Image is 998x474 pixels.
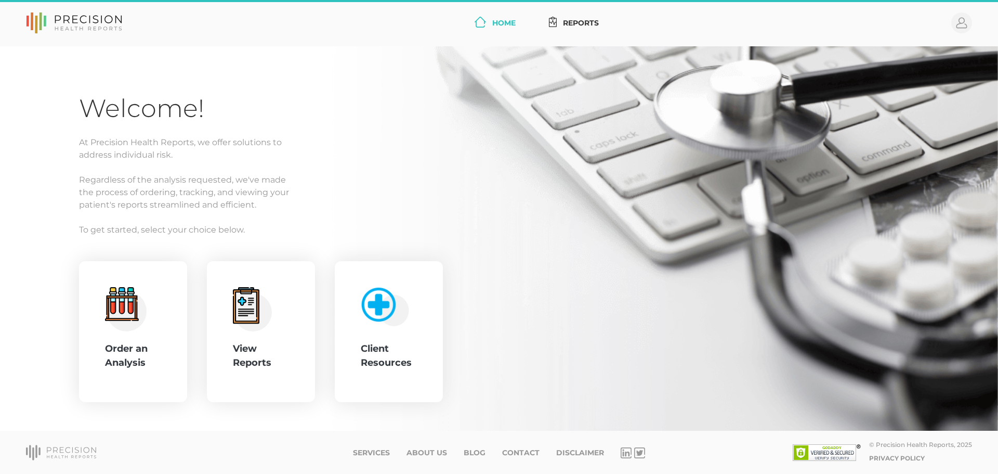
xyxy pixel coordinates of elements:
[79,174,919,211] p: Regardless of the analysis requested, we've made the process of ordering, tracking, and viewing y...
[361,342,417,370] div: Client Resources
[869,454,925,462] a: Privacy Policy
[353,449,390,457] a: Services
[545,14,603,33] a: Reports
[502,449,540,457] a: Contact
[356,283,410,327] img: client-resource.c5a3b187.png
[79,136,919,161] p: At Precision Health Reports, we offer solutions to address individual risk.
[233,342,289,370] div: View Reports
[470,14,520,33] a: Home
[406,449,447,457] a: About Us
[79,224,919,236] p: To get started, select your choice below.
[79,93,919,124] h1: Welcome!
[869,441,972,449] div: © Precision Health Reports, 2025
[464,449,485,457] a: Blog
[105,342,161,370] div: Order an Analysis
[556,449,604,457] a: Disclaimer
[793,444,861,461] img: SSL site seal - click to verify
